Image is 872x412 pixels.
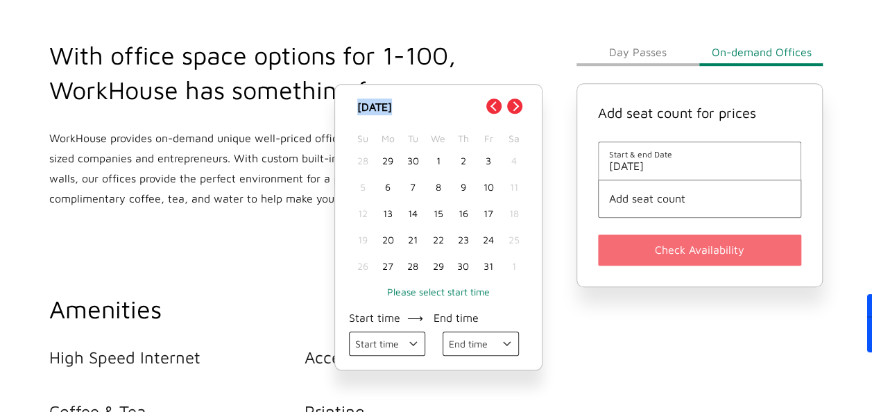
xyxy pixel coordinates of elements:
[400,148,425,174] div: Choose Tuesday, September 30th, 2025
[576,38,700,66] button: Day Passes
[49,38,516,108] h2: With office space options for 1-100, WorkHouse has something for everyone.
[375,148,400,174] div: Choose Monday, September 29th, 2025
[49,292,560,327] h2: Amenities
[598,105,802,121] h4: Add seat count for prices
[451,253,476,280] div: Choose Thursday, October 30th, 2025
[451,174,476,200] div: Choose Thursday, October 9th, 2025
[425,253,450,280] div: Choose Wednesday, October 29th, 2025
[305,347,560,367] li: Access to 18 meeting rooms
[609,149,791,172] button: Start & end Date[DATE]
[350,129,375,148] div: Su
[49,347,305,367] li: High Speed Internet
[451,129,476,148] div: Th
[375,129,400,148] div: Mo
[476,200,501,227] div: Choose Friday, October 17th, 2025
[375,200,400,227] div: Choose Monday, October 13th, 2025
[476,253,501,280] div: Choose Friday, October 31st, 2025
[425,148,450,174] div: Choose Wednesday, October 1st, 2025
[451,148,476,174] div: Choose Thursday, October 2nd, 2025
[349,311,528,325] p: Start time ⟶ End time
[400,174,425,200] div: Choose Tuesday, October 7th, 2025
[49,128,516,209] p: WorkHouse provides on-demand unique well-priced office spaces for small and medium-sized companie...
[400,200,425,227] div: Choose Tuesday, October 14th, 2025
[451,200,476,227] div: Choose Thursday, October 16th, 2025
[400,227,425,253] div: Choose Tuesday, October 21st, 2025
[375,174,400,200] div: Choose Monday, October 6th, 2025
[349,286,528,298] p: Please select start time
[609,160,791,172] span: [DATE]
[425,227,450,253] div: Choose Wednesday, October 22nd, 2025
[699,38,823,66] button: On-demand Offices
[375,253,400,280] div: Choose Monday, October 27th, 2025
[425,174,450,200] div: Choose Wednesday, October 8th, 2025
[400,129,425,148] div: Tu
[476,227,501,253] div: Choose Friday, October 24th, 2025
[375,227,400,253] div: Choose Monday, October 20th, 2025
[476,129,501,148] div: Fr
[507,98,522,114] button: Next Month
[486,98,502,114] button: Previous Month
[350,148,527,280] div: month 2025-10
[609,192,791,205] button: Add seat count
[609,149,791,160] span: Start & end Date
[598,234,802,266] button: Check Availability
[350,98,527,115] div: [DATE]
[476,148,501,174] div: Choose Friday, October 3rd, 2025
[425,129,450,148] div: We
[476,174,501,200] div: Choose Friday, October 10th, 2025
[501,129,526,148] div: Sa
[400,253,425,280] div: Choose Tuesday, October 28th, 2025
[451,227,476,253] div: Choose Thursday, October 23rd, 2025
[425,200,450,227] div: Choose Wednesday, October 15th, 2025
